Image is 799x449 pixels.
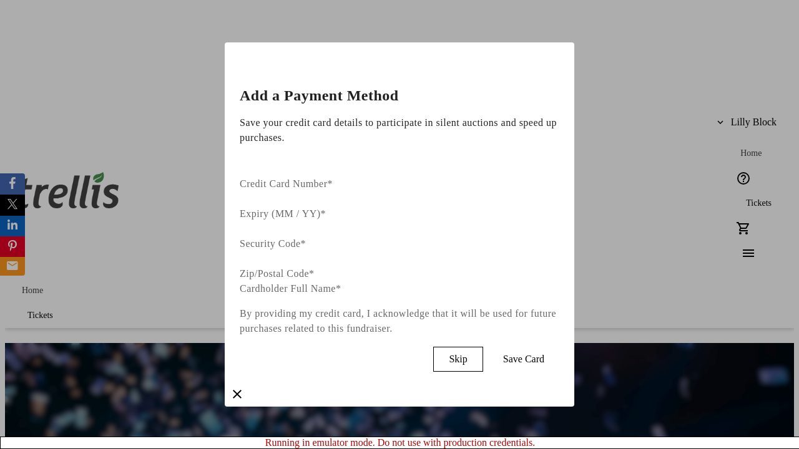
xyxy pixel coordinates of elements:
button: close [225,382,250,407]
h2: Add a Payment Method [240,88,559,103]
label: Expiry (MM / YY)* [240,208,326,219]
div: Zip/Postal Code* [240,266,559,281]
button: Skip [433,347,483,372]
iframe: Secure payment input frame [240,251,559,266]
label: Security Code* [240,238,306,249]
span: Save Card [503,354,544,365]
iframe: Secure payment input frame [240,221,559,236]
iframe: Secure payment input frame [240,191,559,206]
div: Cardholder Full Name* [240,281,559,296]
span: Skip [449,354,467,365]
p: By providing my credit card, I acknowledge that it will be used for future purchases related to t... [240,306,559,336]
p: Save your credit card details to participate in silent auctions and speed up purchases. [240,115,559,145]
label: Credit Card Number* [240,178,333,189]
button: Save Card [488,347,559,372]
